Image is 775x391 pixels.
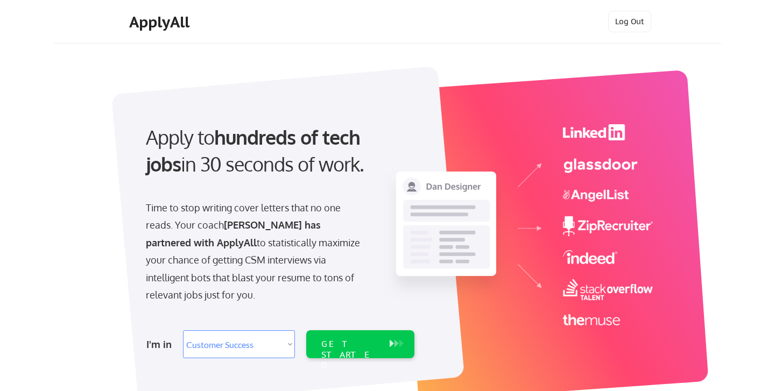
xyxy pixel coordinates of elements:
[146,124,410,178] div: Apply to in 30 seconds of work.
[321,339,379,370] div: GET STARTED
[146,125,365,176] strong: hundreds of tech jobs
[608,11,651,32] button: Log Out
[146,199,367,303] div: Time to stop writing cover letters that no one reads. Your coach to statistically maximize your c...
[146,336,177,353] div: I'm in
[146,219,323,248] strong: [PERSON_NAME] has partnered with ApplyAll
[129,13,193,31] div: ApplyAll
